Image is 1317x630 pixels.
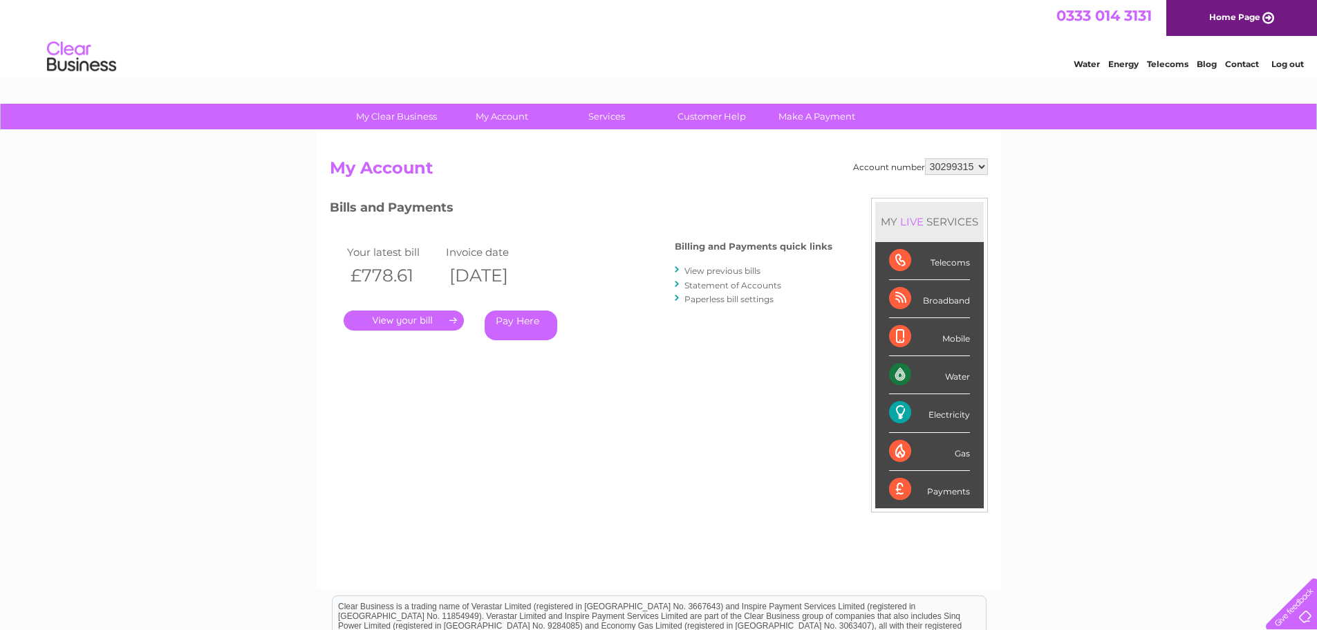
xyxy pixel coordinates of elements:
[760,104,874,129] a: Make A Payment
[1056,7,1152,24] a: 0333 014 3131
[46,36,117,78] img: logo.png
[445,104,559,129] a: My Account
[889,356,970,394] div: Water
[684,280,781,290] a: Statement of Accounts
[655,104,769,129] a: Customer Help
[330,158,988,185] h2: My Account
[684,266,760,276] a: View previous bills
[339,104,454,129] a: My Clear Business
[889,318,970,356] div: Mobile
[684,294,774,304] a: Paperless bill settings
[875,202,984,241] div: MY SERVICES
[1271,59,1304,69] a: Log out
[442,243,542,261] td: Invoice date
[1108,59,1139,69] a: Energy
[675,241,832,252] h4: Billing and Payments quick links
[344,311,464,331] a: .
[344,243,443,261] td: Your latest bill
[1197,59,1217,69] a: Blog
[330,198,832,222] h3: Bills and Payments
[1225,59,1259,69] a: Contact
[1074,59,1100,69] a: Water
[889,433,970,471] div: Gas
[853,158,988,175] div: Account number
[889,394,970,432] div: Electricity
[897,215,926,228] div: LIVE
[550,104,664,129] a: Services
[344,261,443,290] th: £778.61
[889,242,970,280] div: Telecoms
[485,311,557,340] a: Pay Here
[889,280,970,318] div: Broadband
[889,471,970,508] div: Payments
[333,8,986,67] div: Clear Business is a trading name of Verastar Limited (registered in [GEOGRAPHIC_DATA] No. 3667643...
[442,261,542,290] th: [DATE]
[1147,59,1188,69] a: Telecoms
